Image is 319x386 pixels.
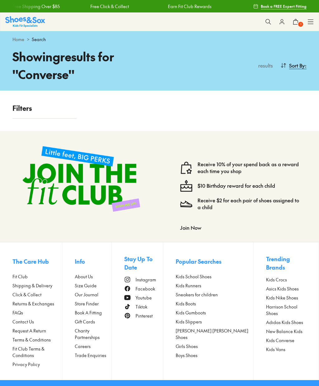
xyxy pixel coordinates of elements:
[12,282,52,289] span: Shipping & Delivery
[176,327,253,341] a: [PERSON_NAME] [PERSON_NAME] Shoes
[12,337,62,343] a: Terms & Conditions
[136,276,156,283] span: Instagram
[12,318,62,325] a: Contact Us
[75,273,93,280] span: About Us
[266,285,306,292] a: Asics Kids Shoes
[75,257,85,266] span: Info
[12,48,159,83] h1: Showing results for " Converse "
[266,319,306,326] a: Adidas Kids Shoes
[12,255,62,268] button: The Care Hub
[124,276,163,283] a: Instagram
[176,255,253,268] button: Popular Searches
[75,309,102,316] span: Book A Fitting
[298,21,304,27] span: 1
[12,36,307,43] div: >
[75,273,112,280] a: About Us
[12,273,62,280] a: Fit Club
[253,1,307,12] a: Book a FREE Expert Fitting
[176,300,253,307] a: Kids Boots
[136,313,153,319] span: Pinterest
[266,285,299,292] span: Asics Kids Shoes
[12,136,150,222] img: sign-up-footer.png
[266,294,298,301] span: Kids Nike Shoes
[12,346,62,359] a: Fit Club Terms & Conditions
[12,361,40,368] span: Privacy Policy
[180,198,193,210] img: Vector_3098.svg
[176,352,198,359] span: Boys Shoes
[136,304,147,310] span: Tiktok
[266,328,306,335] a: New Balance Kids
[266,337,294,344] span: Kids Converse
[266,255,306,271] button: Trending Brands
[75,327,112,341] a: Charity Partnerships
[180,162,193,174] img: vector1.svg
[266,294,306,301] a: Kids Nike Shoes
[176,291,253,298] a: Sneakers for children
[75,282,112,289] a: Size Guide
[75,282,97,289] span: Size Guide
[176,343,253,350] a: Girls Shoes
[280,59,307,72] button: Sort By:
[289,62,305,69] span: Sort By
[12,291,41,298] span: Click & Collect
[180,221,201,234] button: Join Now
[261,3,307,9] span: Book a FREE Expert Fitting
[176,352,253,359] a: Boys Shoes
[75,309,112,316] a: Book A Fitting
[12,300,54,307] span: Returns & Exchanges
[75,343,91,350] span: Careers
[12,103,77,113] p: Filters
[198,197,302,211] a: Receive $2 for each pair of shoes assigned to a child
[176,309,253,316] a: Kids Gumboots
[176,318,202,325] span: Kids Slippers
[12,327,46,334] span: Request A Return
[266,337,306,344] a: Kids Converse
[124,255,163,271] button: Stay Up To Date
[198,161,302,175] a: Receive 10% of your spend back as a reward each time you shop
[5,16,45,27] img: SNS_Logo_Responsive.svg
[75,300,112,307] a: Store Finder
[176,300,196,307] span: Kids Boots
[75,291,112,298] a: Our Journal
[176,273,253,280] a: Kids School Shoes
[124,285,163,292] a: Facebook
[12,361,62,368] a: Privacy Policy
[75,343,112,350] a: Careers
[12,273,28,280] span: Fit Club
[266,346,306,353] a: Kids Vans
[12,309,23,316] span: FAQs
[266,304,306,317] a: Harrison School Shoes
[266,276,306,283] a: Kids Crocs
[124,313,163,319] a: Pinterest
[266,328,302,335] span: New Balance Kids
[256,62,273,69] p: results
[124,294,163,301] a: Youtube
[266,276,287,283] span: Kids Crocs
[12,309,62,316] a: FAQs
[176,343,198,350] span: Girls Shoes
[75,352,112,359] a: Trade Enquiries
[180,180,193,192] img: cake--candle-birthday-event-special-sweet-cake-bake.svg
[12,257,49,266] span: The Care Hub
[198,182,275,189] a: $10 Birthday reward for each child
[12,300,62,307] a: Returns & Exchanges
[176,282,253,289] a: Kids Runners
[75,352,106,359] span: Trade Enquiries
[305,62,307,69] span: :
[75,318,112,325] a: Gift Cards
[12,337,51,343] span: Terms & Conditions
[75,300,99,307] span: Store Finder
[266,319,303,326] span: Adidas Kids Shoes
[32,36,46,43] span: Search
[75,318,95,325] span: Gift Cards
[176,309,206,316] span: Kids Gumboots
[266,346,285,353] span: Kids Vans
[136,285,155,292] span: Facebook
[75,291,98,298] span: Our Journal
[289,15,302,29] button: 1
